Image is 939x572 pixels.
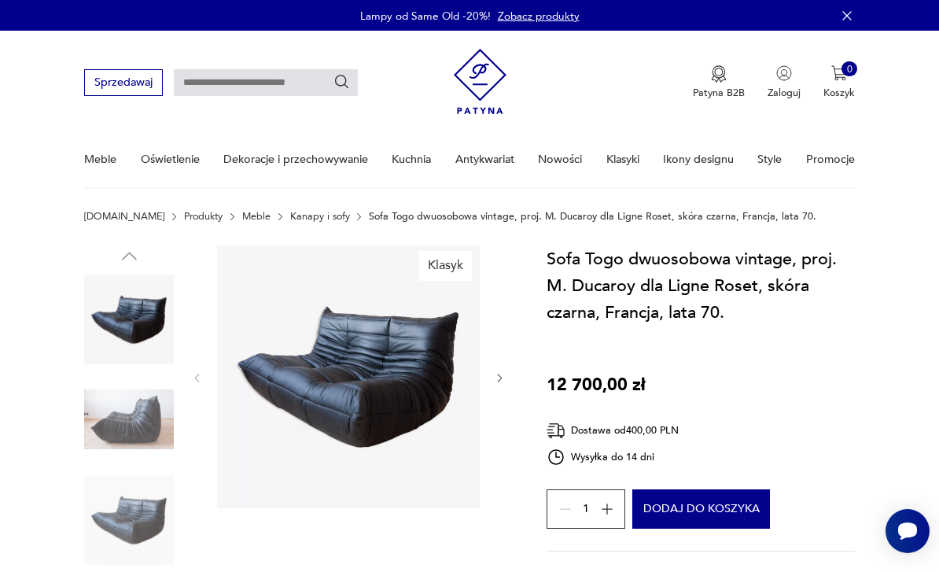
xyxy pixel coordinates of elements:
a: Zobacz produkty [498,9,580,24]
p: 12 700,00 zł [547,371,646,398]
button: Sprzedawaj [84,69,162,95]
a: Sprzedawaj [84,79,162,88]
a: Oświetlenie [141,132,200,186]
a: Ikony designu [663,132,734,186]
p: Sofa Togo dwuosobowa vintage, proj. M. Ducaroy dla Ligne Roset, skóra czarna, Francja, lata 70. [369,211,816,222]
div: Klasyk [419,251,472,281]
span: 1 [583,504,589,514]
img: Zdjęcie produktu Sofa Togo dwuosobowa vintage, proj. M. Ducaroy dla Ligne Roset, skóra czarna, Fr... [84,375,174,464]
p: Zaloguj [768,86,801,100]
img: Zdjęcie produktu Sofa Togo dwuosobowa vintage, proj. M. Ducaroy dla Ligne Roset, skóra czarna, Fr... [84,475,174,565]
a: Style [757,132,782,186]
img: Ikonka użytkownika [776,65,792,81]
iframe: Smartsupp widget button [886,509,930,553]
a: Kanapy i sofy [290,211,350,222]
img: Zdjęcie produktu Sofa Togo dwuosobowa vintage, proj. M. Ducaroy dla Ligne Roset, skóra czarna, Fr... [84,275,174,364]
img: Zdjęcie produktu Sofa Togo dwuosobowa vintage, proj. M. Ducaroy dla Ligne Roset, skóra czarna, Fr... [217,245,480,508]
img: Ikona dostawy [547,421,565,441]
img: Ikona koszyka [831,65,847,81]
a: Promocje [806,132,855,186]
a: Kuchnia [392,132,431,186]
button: Patyna B2B [693,65,745,100]
a: Meble [242,211,271,222]
h1: Sofa Togo dwuosobowa vintage, proj. M. Ducaroy dla Ligne Roset, skóra czarna, Francja, lata 70. [547,245,855,327]
p: Lampy od Same Old -20%! [360,9,491,24]
button: Zaloguj [768,65,801,100]
button: 0Koszyk [823,65,855,100]
a: Produkty [184,211,223,222]
img: Patyna - sklep z meblami i dekoracjami vintage [454,43,506,120]
a: Ikona medaluPatyna B2B [693,65,745,100]
a: Dekoracje i przechowywanie [223,132,368,186]
a: Antykwariat [455,132,514,186]
div: Wysyłka do 14 dni [547,448,679,467]
a: Klasyki [606,132,639,186]
div: Dostawa od 400,00 PLN [547,421,679,441]
p: Koszyk [823,86,855,100]
p: Patyna B2B [693,86,745,100]
button: Szukaj [333,74,351,91]
a: Meble [84,132,116,186]
button: Dodaj do koszyka [632,489,770,529]
img: Ikona medalu [711,65,727,83]
a: [DOMAIN_NAME] [84,211,164,222]
div: 0 [841,61,857,77]
a: Nowości [538,132,582,186]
